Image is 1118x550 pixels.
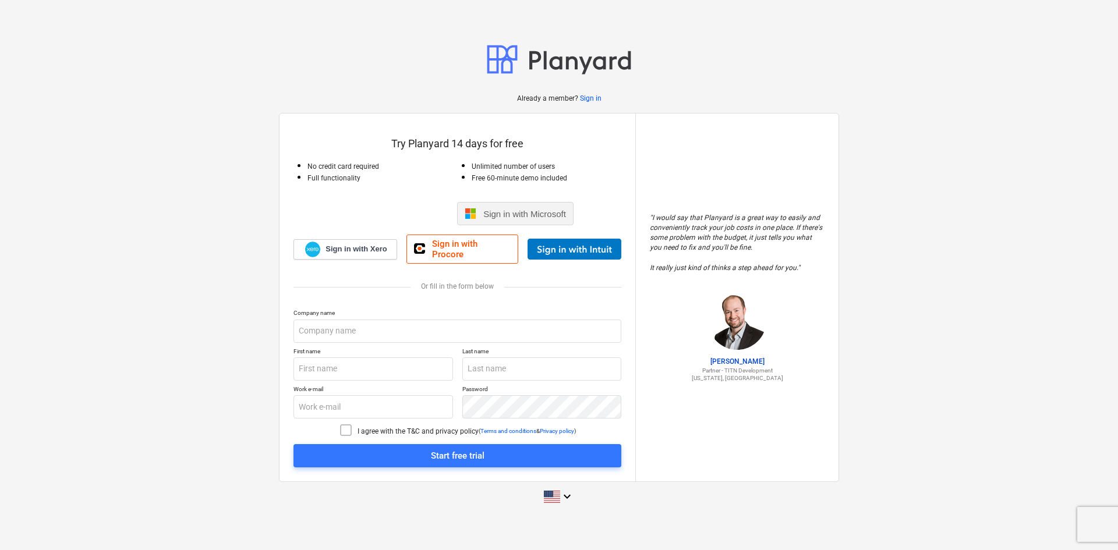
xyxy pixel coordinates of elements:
[650,357,825,367] p: [PERSON_NAME]
[335,201,454,226] iframe: Sign in with Google Button
[517,94,580,104] p: Already a member?
[293,357,453,381] input: First name
[462,357,622,381] input: Last name
[431,448,484,463] div: Start free trial
[479,427,576,435] p: ( & )
[307,162,458,172] p: No credit card required
[480,428,536,434] a: Terms and conditions
[358,427,479,437] p: I agree with the T&C and privacy policy
[305,242,320,257] img: Xero logo
[432,239,511,260] span: Sign in with Procore
[462,347,622,357] p: Last name
[293,395,453,418] input: Work e-mail
[293,137,621,151] p: Try Planyard 14 days for free
[293,385,453,395] p: Work e-mail
[293,309,621,319] p: Company name
[465,208,476,219] img: Microsoft logo
[293,444,621,467] button: Start free trial
[540,428,574,434] a: Privacy policy
[307,173,458,183] p: Full functionality
[650,374,825,382] p: [US_STATE], [GEOGRAPHIC_DATA]
[293,320,621,343] input: Company name
[472,162,622,172] p: Unlimited number of users
[462,385,622,395] p: Password
[326,244,387,254] span: Sign in with Xero
[650,213,825,273] p: " I would say that Planyard is a great way to easily and conveniently track your job costs in one...
[560,489,574,503] i: keyboard_arrow_down
[293,347,453,357] p: First name
[650,367,825,374] p: Partner - TITN Development
[406,235,518,264] a: Sign in with Procore
[580,94,602,104] a: Sign in
[708,292,766,350] img: Jordan Cohen
[483,209,566,219] span: Sign in with Microsoft
[293,282,621,290] div: Or fill in the form below
[293,239,397,260] a: Sign in with Xero
[472,173,622,183] p: Free 60-minute demo included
